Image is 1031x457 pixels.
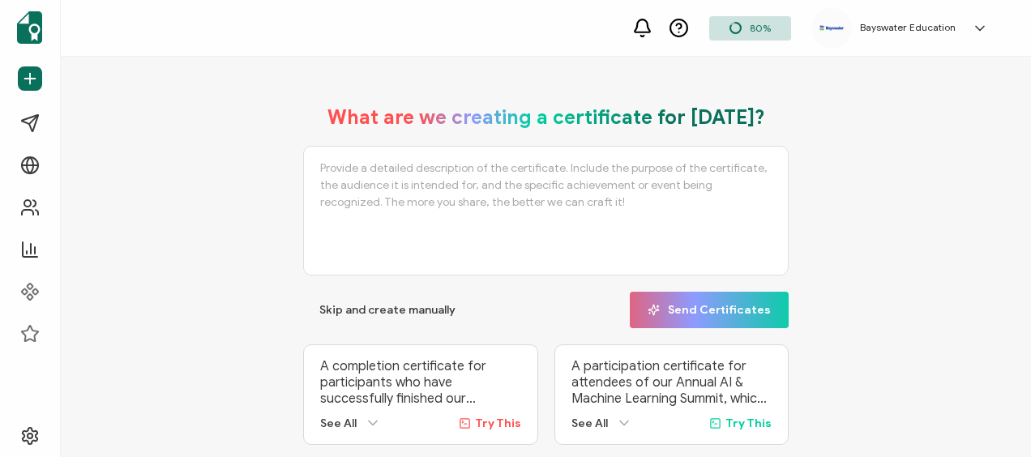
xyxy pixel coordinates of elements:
span: Send Certificates [648,304,771,316]
span: 80% [750,22,771,34]
img: sertifier-logomark-colored.svg [17,11,42,44]
h5: Bayswater Education [860,22,956,33]
button: Skip and create manually [303,292,472,328]
span: See All [571,416,608,430]
h1: What are we creating a certificate for [DATE]? [327,105,765,130]
span: Try This [475,416,521,430]
iframe: Chat Widget [950,379,1031,457]
span: Skip and create manually [319,305,456,316]
button: Send Certificates [630,292,789,328]
p: A completion certificate for participants who have successfully finished our ‘Advanced Digital Ma... [320,358,520,407]
span: Try This [725,416,772,430]
img: e421b917-46e4-4ebc-81ec-125abdc7015c.png [819,25,844,31]
span: See All [320,416,357,430]
p: A participation certificate for attendees of our Annual AI & Machine Learning Summit, which broug... [571,358,772,407]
